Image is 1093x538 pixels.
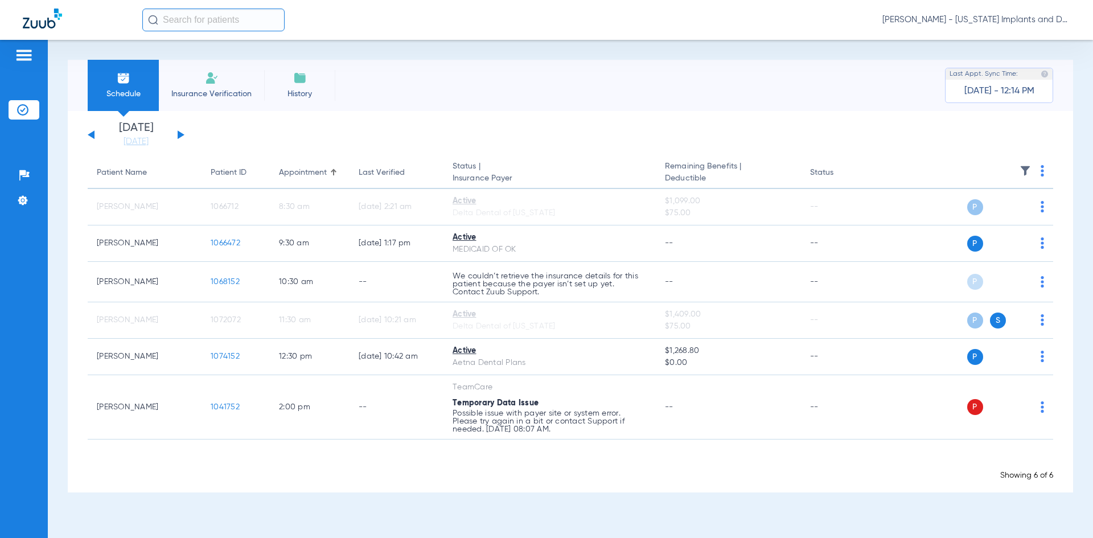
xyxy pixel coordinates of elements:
img: group-dot-blue.svg [1041,314,1044,326]
span: P [967,199,983,215]
img: group-dot-blue.svg [1041,351,1044,362]
span: 1066712 [211,203,239,211]
img: group-dot-blue.svg [1041,401,1044,413]
span: 1072072 [211,316,241,324]
div: Delta Dental of [US_STATE] [453,207,647,219]
div: Patient Name [97,167,192,179]
td: 9:30 AM [270,225,350,262]
td: 12:30 PM [270,339,350,375]
div: Last Verified [359,167,405,179]
td: -- [801,225,878,262]
iframe: Chat Widget [1036,483,1093,538]
span: P [967,349,983,365]
div: Active [453,195,647,207]
img: filter.svg [1020,165,1031,176]
span: 1066472 [211,239,240,247]
th: Status | [443,157,656,189]
div: Active [453,345,647,357]
td: [DATE] 10:21 AM [350,302,443,339]
span: $0.00 [665,357,791,369]
th: Status [801,157,878,189]
img: group-dot-blue.svg [1041,165,1044,176]
td: 11:30 AM [270,302,350,339]
span: Deductible [665,173,791,184]
td: -- [801,262,878,302]
div: Appointment [279,167,340,179]
div: Active [453,232,647,244]
p: Possible issue with payer site or system error. Please try again in a bit or contact Support if n... [453,409,647,433]
td: [PERSON_NAME] [88,262,202,302]
div: Active [453,309,647,321]
div: Patient Name [97,167,147,179]
li: [DATE] [102,122,170,147]
img: group-dot-blue.svg [1041,276,1044,288]
span: P [967,313,983,328]
img: Manual Insurance Verification [205,71,219,85]
td: [PERSON_NAME] [88,225,202,262]
span: Insurance Verification [167,88,256,100]
td: -- [350,375,443,440]
span: History [273,88,327,100]
span: 1041752 [211,403,240,411]
img: Search Icon [148,15,158,25]
td: [PERSON_NAME] [88,189,202,225]
span: Last Appt. Sync Time: [950,68,1018,80]
img: Schedule [117,71,130,85]
td: -- [350,262,443,302]
td: [PERSON_NAME] [88,375,202,440]
span: $1,409.00 [665,309,791,321]
img: History [293,71,307,85]
td: 10:30 AM [270,262,350,302]
td: -- [801,302,878,339]
div: Patient ID [211,167,261,179]
p: We couldn’t retrieve the insurance details for this patient because the payer isn’t set up yet. C... [453,272,647,296]
th: Remaining Benefits | [656,157,800,189]
input: Search for patients [142,9,285,31]
div: Aetna Dental Plans [453,357,647,369]
span: 1074152 [211,352,240,360]
span: Showing 6 of 6 [1000,471,1053,479]
span: Schedule [96,88,150,100]
img: last sync help info [1041,70,1049,78]
td: 8:30 AM [270,189,350,225]
span: P [967,399,983,415]
span: [PERSON_NAME] - [US_STATE] Implants and Dentures [882,14,1070,26]
div: Patient ID [211,167,246,179]
td: -- [801,375,878,440]
span: [DATE] - 12:14 PM [964,85,1034,97]
div: Appointment [279,167,327,179]
a: [DATE] [102,136,170,147]
span: P [967,236,983,252]
span: $1,268.80 [665,345,791,357]
div: Last Verified [359,167,434,179]
span: -- [665,403,673,411]
img: hamburger-icon [15,48,33,62]
img: Zuub Logo [23,9,62,28]
span: P [967,274,983,290]
td: 2:00 PM [270,375,350,440]
div: TeamCare [453,381,647,393]
td: [PERSON_NAME] [88,339,202,375]
td: -- [801,189,878,225]
img: group-dot-blue.svg [1041,237,1044,249]
div: MEDICAID OF OK [453,244,647,256]
td: -- [801,339,878,375]
td: [DATE] 2:21 AM [350,189,443,225]
span: 1068152 [211,278,240,286]
span: $1,099.00 [665,195,791,207]
span: Temporary Data Issue [453,399,539,407]
td: [PERSON_NAME] [88,302,202,339]
span: S [990,313,1006,328]
td: [DATE] 1:17 PM [350,225,443,262]
span: $75.00 [665,321,791,332]
span: -- [665,239,673,247]
span: Insurance Payer [453,173,647,184]
td: [DATE] 10:42 AM [350,339,443,375]
div: Delta Dental of [US_STATE] [453,321,647,332]
span: -- [665,278,673,286]
img: group-dot-blue.svg [1041,201,1044,212]
span: $75.00 [665,207,791,219]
